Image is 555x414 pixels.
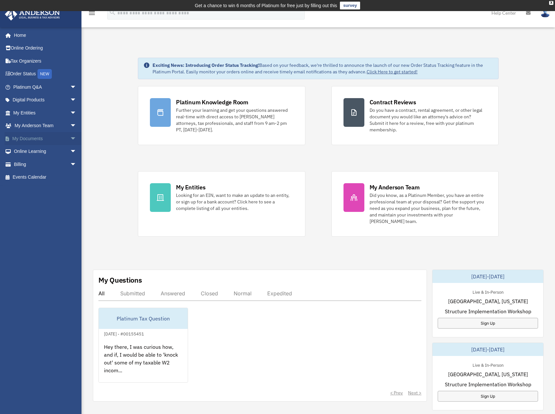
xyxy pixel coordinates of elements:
[98,290,105,297] div: All
[5,119,86,132] a: My Anderson Teamarrow_drop_down
[5,29,83,42] a: Home
[5,106,86,119] a: My Entitiesarrow_drop_down
[138,171,305,237] a: My Entities Looking for an EIN, want to make an update to an entity, or sign up for a bank accoun...
[340,2,360,9] a: survey
[99,308,188,329] div: Platinum Tax Question
[5,42,86,55] a: Online Ordering
[448,370,528,378] span: [GEOGRAPHIC_DATA], [US_STATE]
[70,81,83,94] span: arrow_drop_down
[70,106,83,120] span: arrow_drop_down
[120,290,145,297] div: Submitted
[5,132,86,145] a: My Documentsarrow_drop_down
[367,69,417,75] a: Click Here to get started!
[438,391,538,402] a: Sign Up
[176,183,205,191] div: My Entities
[138,86,305,145] a: Platinum Knowledge Room Further your learning and get your questions answered real-time with dire...
[438,318,538,329] a: Sign Up
[161,290,185,297] div: Answered
[88,9,96,17] i: menu
[195,2,337,9] div: Get a chance to win 6 months of Platinum for free just by filling out this
[70,158,83,171] span: arrow_drop_down
[5,54,86,67] a: Tax Organizers
[5,171,86,184] a: Events Calendar
[98,275,142,285] div: My Questions
[370,107,487,133] div: Do you have a contract, rental agreement, or other legal document you would like an attorney's ad...
[176,192,293,212] div: Looking for an EIN, want to make an update to an entity, or sign up for a bank account? Click her...
[234,290,252,297] div: Normal
[98,308,188,383] a: Platinum Tax Question[DATE] - #00155451Hey there, I was curious how, and if, I would be able to '...
[267,290,292,297] div: Expedited
[201,290,218,297] div: Closed
[70,94,83,107] span: arrow_drop_down
[432,270,543,283] div: [DATE]-[DATE]
[99,338,188,389] div: Hey there, I was curious how, and if, I would be able to 'knock out' some of my taxable W2 incom...
[448,297,528,305] span: [GEOGRAPHIC_DATA], [US_STATE]
[549,1,553,5] div: close
[445,380,531,388] span: Structure Implementation Workshop
[176,107,293,133] div: Further your learning and get your questions answered real-time with direct access to [PERSON_NAM...
[445,307,531,315] span: Structure Implementation Workshop
[99,330,149,337] div: [DATE] - #00155451
[109,9,116,16] i: search
[467,288,509,295] div: Live & In-Person
[70,132,83,145] span: arrow_drop_down
[467,361,509,368] div: Live & In-Person
[5,145,86,158] a: Online Learningarrow_drop_down
[370,183,420,191] div: My Anderson Team
[176,98,248,106] div: Platinum Knowledge Room
[331,171,499,237] a: My Anderson Team Did you know, as a Platinum Member, you have an entire professional team at your...
[5,94,86,107] a: Digital Productsarrow_drop_down
[5,81,86,94] a: Platinum Q&Aarrow_drop_down
[153,62,259,68] strong: Exciting News: Introducing Order Status Tracking!
[331,86,499,145] a: Contract Reviews Do you have a contract, rental agreement, or other legal document you would like...
[370,192,487,225] div: Did you know, as a Platinum Member, you have an entire professional team at your disposal? Get th...
[70,145,83,158] span: arrow_drop_down
[37,69,52,79] div: NEW
[5,67,86,81] a: Order StatusNEW
[88,11,96,17] a: menu
[5,158,86,171] a: Billingarrow_drop_down
[432,343,543,356] div: [DATE]-[DATE]
[370,98,416,106] div: Contract Reviews
[540,8,550,18] img: User Pic
[153,62,493,75] div: Based on your feedback, we're thrilled to announce the launch of our new Order Status Tracking fe...
[3,8,62,21] img: Anderson Advisors Platinum Portal
[70,119,83,133] span: arrow_drop_down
